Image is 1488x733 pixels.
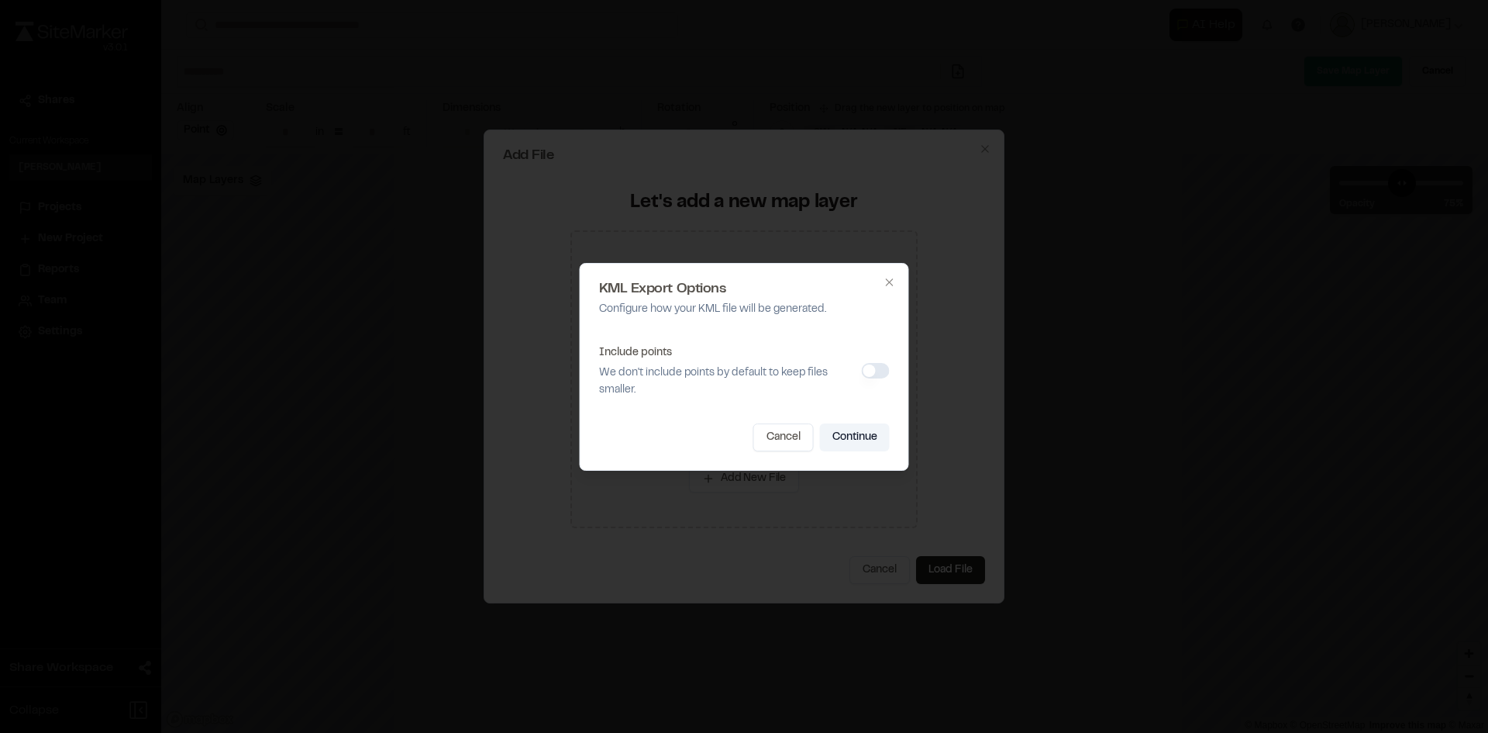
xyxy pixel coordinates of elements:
[599,282,890,296] h2: KML Export Options
[753,424,814,451] button: Cancel
[599,301,890,318] p: Configure how your KML file will be generated.
[599,348,672,358] label: Include points
[599,365,856,399] p: We don't include points by default to keep files smaller.
[820,424,890,451] button: Continue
